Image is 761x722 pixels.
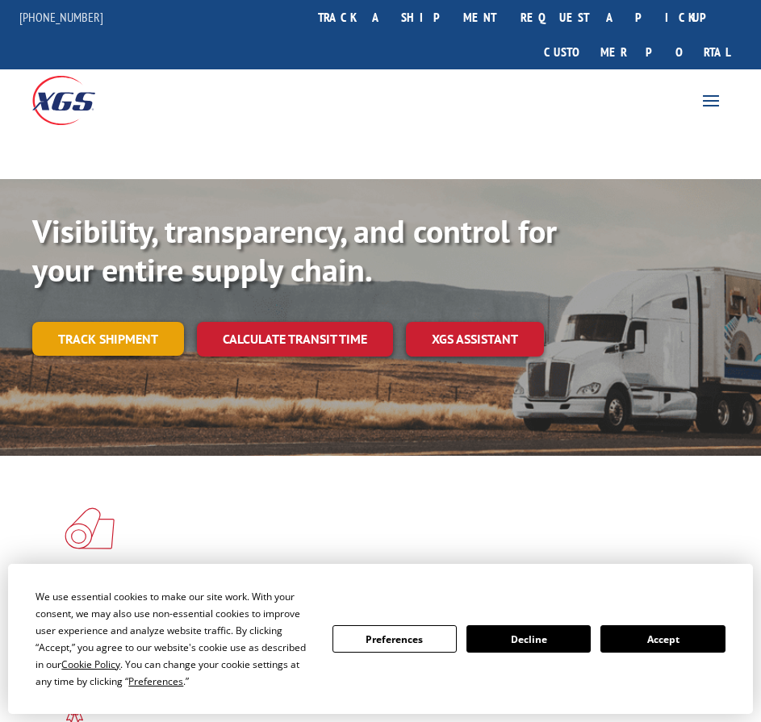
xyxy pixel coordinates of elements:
a: Calculate transit time [197,322,393,357]
div: Cookie Consent Prompt [8,564,753,714]
span: Preferences [128,674,183,688]
button: Decline [466,625,591,653]
button: Accept [600,625,725,653]
a: Customer Portal [532,35,742,69]
a: Track shipment [32,322,184,356]
span: Cookie Policy [61,657,120,671]
div: We use essential cookies to make our site work. With your consent, we may also use non-essential ... [36,588,312,690]
button: Preferences [332,625,457,653]
a: XGS ASSISTANT [406,322,544,357]
img: xgs-icon-total-supply-chain-intelligence-red [65,507,115,549]
h1: Flooring Logistics Solutions [65,562,684,590]
a: [PHONE_NUMBER] [19,9,103,25]
b: Visibility, transparency, and control for your entire supply chain. [32,210,557,290]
